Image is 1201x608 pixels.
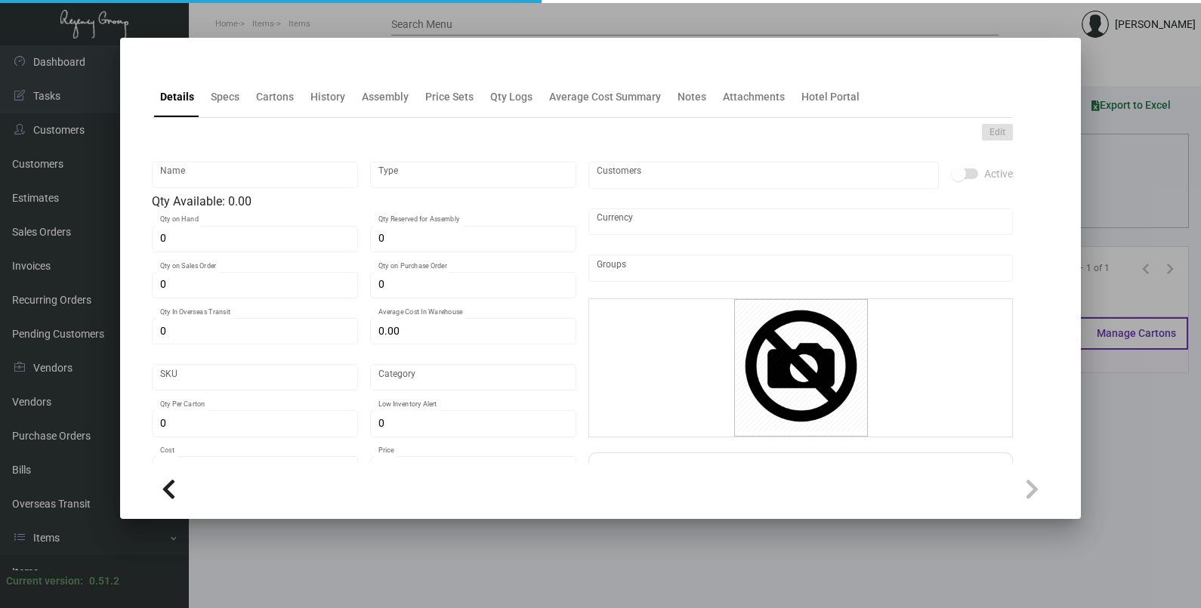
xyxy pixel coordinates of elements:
[982,124,1013,140] button: Edit
[549,89,661,105] div: Average Cost Summary
[89,573,119,589] div: 0.51.2
[152,193,576,211] div: Qty Available: 0.00
[6,573,83,589] div: Current version:
[256,89,294,105] div: Cartons
[490,89,533,105] div: Qty Logs
[723,89,785,105] div: Attachments
[310,89,345,105] div: History
[211,89,239,105] div: Specs
[984,165,1013,183] span: Active
[425,89,474,105] div: Price Sets
[597,169,931,181] input: Add new..
[597,262,1005,274] input: Add new..
[678,89,706,105] div: Notes
[160,89,194,105] div: Details
[801,89,860,105] div: Hotel Portal
[362,89,409,105] div: Assembly
[990,126,1005,139] span: Edit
